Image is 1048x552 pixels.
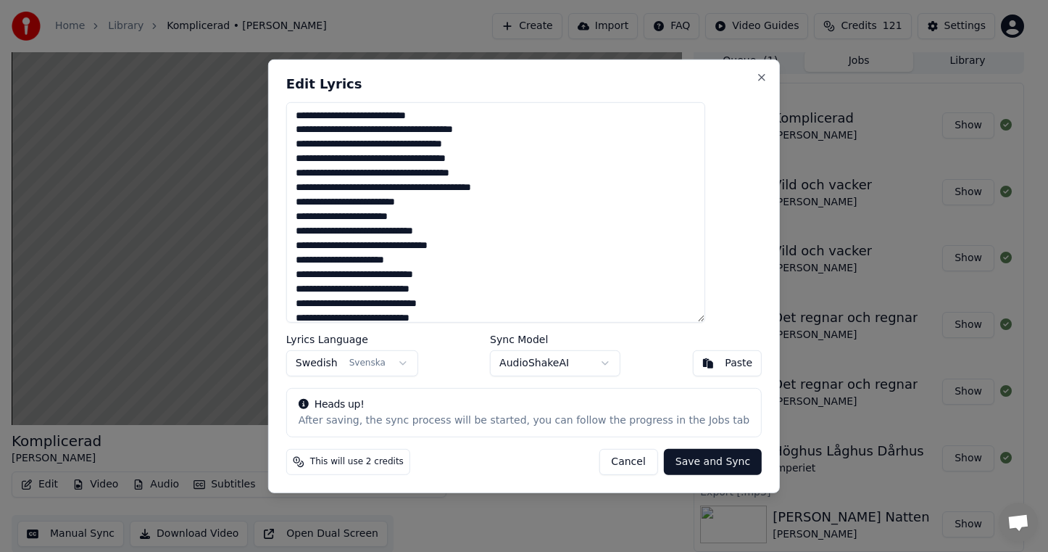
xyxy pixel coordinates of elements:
[490,334,620,345] label: Sync Model
[299,413,749,428] div: After saving, the sync process will be started, you can follow the progress in the Jobs tab
[725,356,752,371] div: Paste
[299,397,749,412] div: Heads up!
[286,334,418,345] label: Lyrics Language
[692,350,762,376] button: Paste
[664,449,762,475] button: Save and Sync
[599,449,657,475] button: Cancel
[286,77,762,90] h2: Edit Lyrics
[310,456,404,468] span: This will use 2 credits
